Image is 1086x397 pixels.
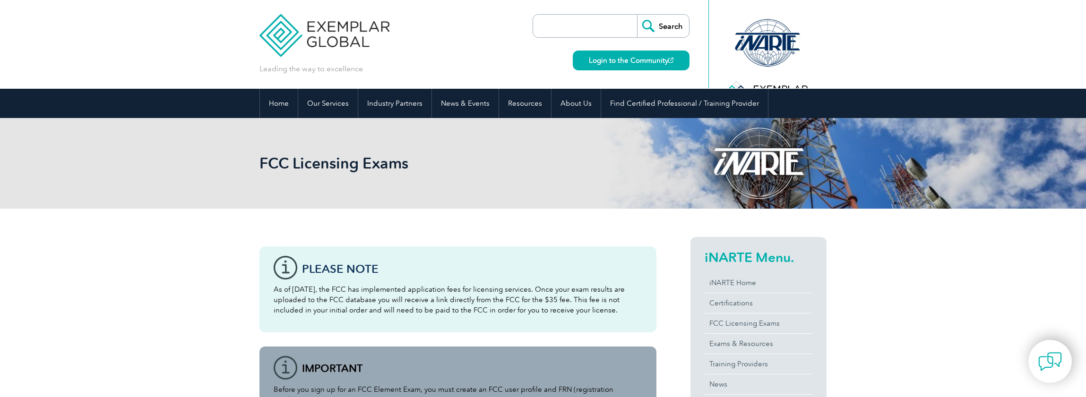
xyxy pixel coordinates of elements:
img: open_square.png [668,58,673,63]
a: Industry Partners [358,89,431,118]
a: Resources [499,89,551,118]
a: FCC Licensing Exams [705,313,812,333]
a: About Us [552,89,601,118]
h2: FCC Licensing Exams [259,156,656,171]
a: iNARTE Home [705,273,812,293]
h2: iNARTE Menu. [705,250,812,265]
a: Home [260,89,298,118]
input: Search [637,15,689,37]
a: News & Events [432,89,499,118]
p: As of [DATE], the FCC has implemented application fees for licensing services. Once your exam res... [274,284,642,315]
a: Our Services [298,89,358,118]
a: Exams & Resources [705,334,812,354]
a: Training Providers [705,354,812,374]
p: Leading the way to excellence [259,64,363,74]
a: Find Certified Professional / Training Provider [601,89,768,118]
a: News [705,374,812,394]
a: Certifications [705,293,812,313]
a: Login to the Community [573,51,690,70]
h3: Please note [302,263,642,275]
img: contact-chat.png [1038,350,1062,373]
